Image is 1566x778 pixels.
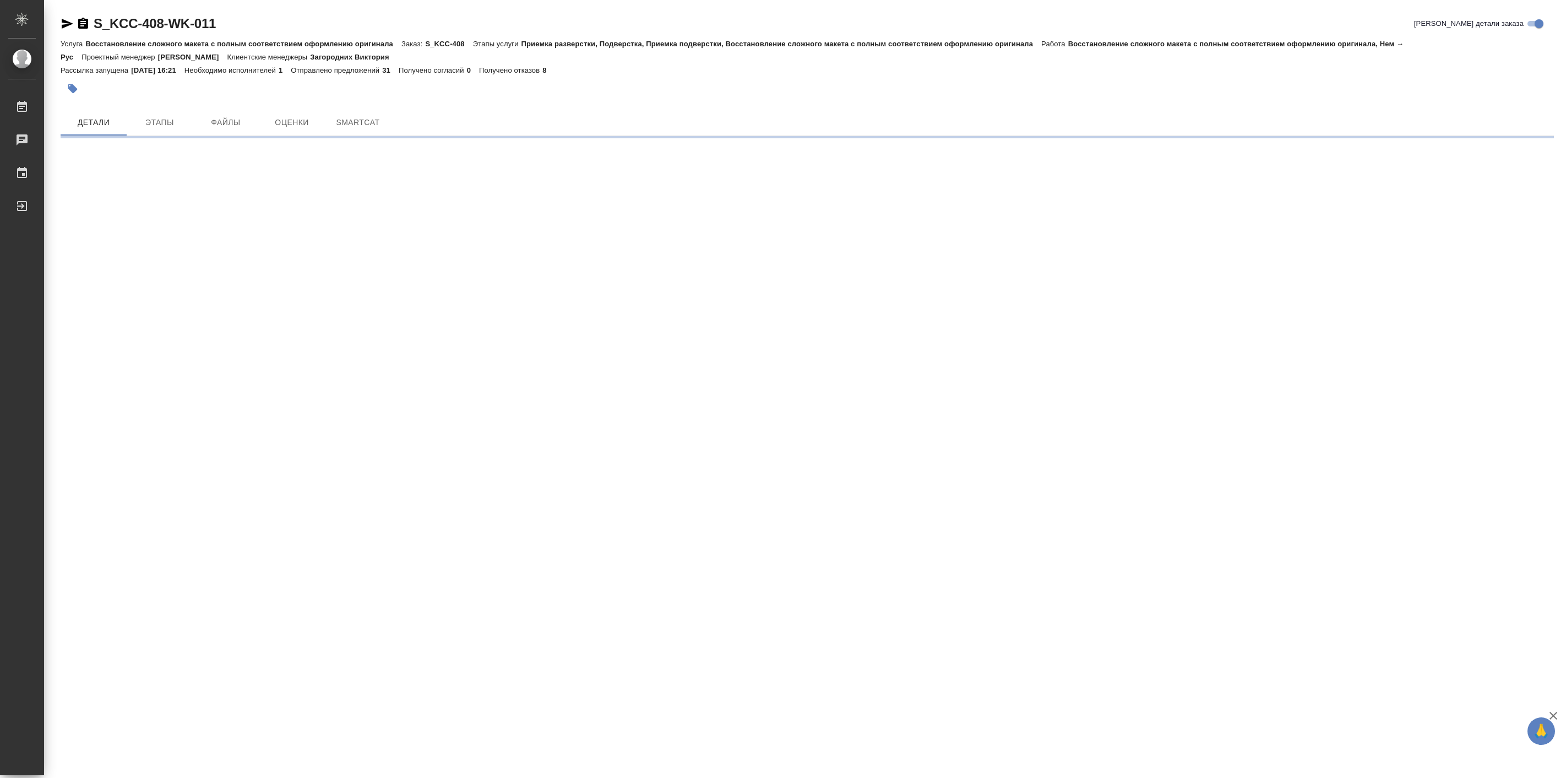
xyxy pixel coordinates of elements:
[399,66,467,74] p: Получено согласий
[1527,717,1555,745] button: 🙏
[67,116,120,129] span: Детали
[521,40,1042,48] p: Приемка разверстки, Подверстка, Приемка подверстки, Восстановление сложного макета с полным соотв...
[331,116,384,129] span: SmartCat
[1532,720,1551,743] span: 🙏
[291,66,382,74] p: Отправлено предложений
[77,17,90,30] button: Скопировать ссылку
[382,66,399,74] p: 31
[133,116,186,129] span: Этапы
[131,66,184,74] p: [DATE] 16:21
[265,116,318,129] span: Оценки
[473,40,521,48] p: Этапы услуги
[81,53,157,61] p: Проектный менеджер
[61,17,74,30] button: Скопировать ссылку для ЯМессенджера
[1414,18,1524,29] span: [PERSON_NAME] детали заказа
[94,16,216,31] a: S_KCC-408-WK-011
[425,40,472,48] p: S_KCC-408
[542,66,554,74] p: 8
[279,66,291,74] p: 1
[61,77,85,101] button: Добавить тэг
[1041,40,1068,48] p: Работа
[61,66,131,74] p: Рассылка запущена
[310,53,397,61] p: Загородних Виктория
[479,66,542,74] p: Получено отказов
[227,53,311,61] p: Клиентские менеджеры
[199,116,252,129] span: Файлы
[467,66,479,74] p: 0
[85,40,401,48] p: Восстановление сложного макета с полным соответствием оформлению оригинала
[158,53,227,61] p: [PERSON_NAME]
[401,40,425,48] p: Заказ:
[61,40,85,48] p: Услуга
[184,66,279,74] p: Необходимо исполнителей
